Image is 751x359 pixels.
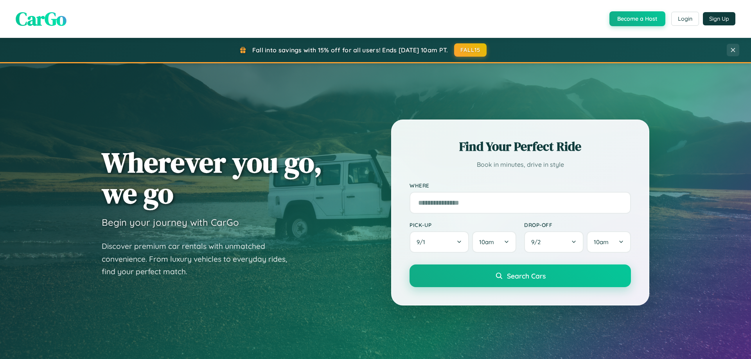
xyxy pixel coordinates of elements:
[594,238,609,246] span: 10am
[524,231,584,253] button: 9/2
[531,238,544,246] span: 9 / 2
[102,240,297,278] p: Discover premium car rentals with unmatched convenience. From luxury vehicles to everyday rides, ...
[410,231,469,253] button: 9/1
[472,231,516,253] button: 10am
[410,264,631,287] button: Search Cars
[410,159,631,170] p: Book in minutes, drive in style
[609,11,665,26] button: Become a Host
[252,46,448,54] span: Fall into savings with 15% off for all users! Ends [DATE] 10am PT.
[454,43,487,57] button: FALL15
[417,238,429,246] span: 9 / 1
[102,147,322,209] h1: Wherever you go, we go
[587,231,631,253] button: 10am
[102,216,239,228] h3: Begin your journey with CarGo
[16,6,66,32] span: CarGo
[507,271,546,280] span: Search Cars
[703,12,735,25] button: Sign Up
[671,12,699,26] button: Login
[524,221,631,228] label: Drop-off
[410,138,631,155] h2: Find Your Perfect Ride
[410,221,516,228] label: Pick-up
[410,182,631,189] label: Where
[479,238,494,246] span: 10am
